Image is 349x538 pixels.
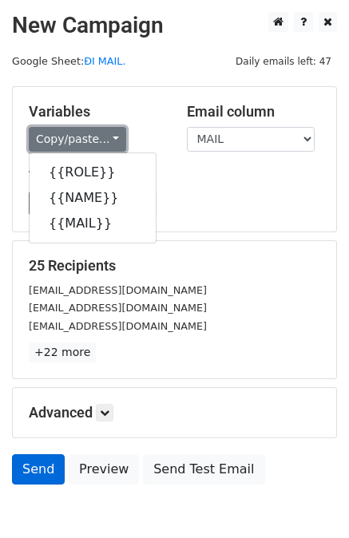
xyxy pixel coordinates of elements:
a: Send [12,454,65,485]
h5: Advanced [29,404,320,421]
h2: New Campaign [12,12,337,39]
small: Google Sheet: [12,55,126,67]
a: ĐI MAIL. [84,55,125,67]
small: [EMAIL_ADDRESS][DOMAIN_NAME] [29,302,207,314]
a: {{MAIL}} [30,211,156,236]
span: Daily emails left: 47 [230,53,337,70]
a: {{NAME}} [30,185,156,211]
a: Daily emails left: 47 [230,55,337,67]
a: +22 more [29,342,96,362]
h5: 25 Recipients [29,257,320,275]
div: Tiện ích trò chuyện [269,461,349,538]
small: [EMAIL_ADDRESS][DOMAIN_NAME] [29,320,207,332]
small: [EMAIL_ADDRESS][DOMAIN_NAME] [29,284,207,296]
a: Preview [69,454,139,485]
a: Copy/paste... [29,127,126,152]
a: {{ROLE}} [30,160,156,185]
h5: Email column [187,103,321,121]
a: Send Test Email [143,454,264,485]
iframe: Chat Widget [269,461,349,538]
h5: Variables [29,103,163,121]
